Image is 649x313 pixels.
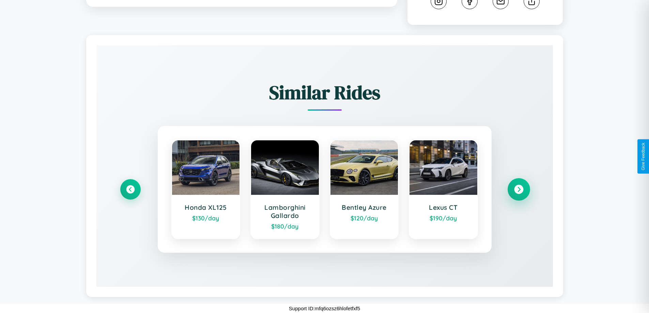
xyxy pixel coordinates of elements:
a: Lamborghini Gallardo$180/day [250,140,320,239]
a: Honda XL125$130/day [171,140,241,239]
div: $ 130 /day [179,214,233,222]
p: Support ID: mfq6ozsz6hlofetfxf5 [289,304,360,313]
div: $ 190 /day [416,214,470,222]
h3: Honda XL125 [179,203,233,212]
h3: Lamborghini Gallardo [258,203,312,220]
div: $ 120 /day [337,214,391,222]
h3: Lexus CT [416,203,470,212]
a: Lexus CT$190/day [409,140,478,239]
h3: Bentley Azure [337,203,391,212]
div: Give Feedback [641,143,646,170]
h2: Similar Rides [120,79,529,106]
div: $ 180 /day [258,222,312,230]
a: Bentley Azure$120/day [330,140,399,239]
